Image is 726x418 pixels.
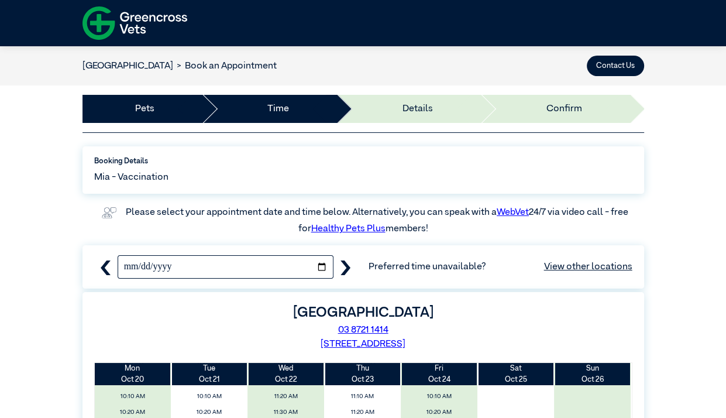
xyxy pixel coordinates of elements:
[401,363,477,385] th: Oct 24
[267,102,289,116] a: Time
[82,61,173,71] a: [GEOGRAPHIC_DATA]
[328,390,398,403] span: 11:10 AM
[324,363,401,385] th: Oct 23
[98,203,120,222] img: vet
[94,156,632,167] label: Booking Details
[311,224,386,234] a: Healthy Pets Plus
[554,363,631,385] th: Oct 26
[135,102,154,116] a: Pets
[369,260,632,274] span: Preferred time unavailable?
[95,363,171,385] th: Oct 20
[293,306,433,320] label: [GEOGRAPHIC_DATA]
[94,170,168,184] span: Mia - Vaccination
[404,390,474,403] span: 10:10 AM
[126,208,630,234] label: Please select your appointment date and time below. Alternatively, you can speak with a 24/7 via ...
[251,390,321,403] span: 11:20 AM
[173,59,277,73] li: Book an Appointment
[477,363,554,385] th: Oct 25
[82,3,187,43] img: f-logo
[544,260,632,274] a: View other locations
[174,390,245,403] span: 10:10 AM
[171,363,247,385] th: Oct 21
[338,326,388,335] a: 03 8721 1414
[587,56,644,76] button: Contact Us
[247,363,324,385] th: Oct 22
[82,59,277,73] nav: breadcrumb
[321,340,405,349] a: [STREET_ADDRESS]
[98,390,168,403] span: 10:10 AM
[497,208,529,217] a: WebVet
